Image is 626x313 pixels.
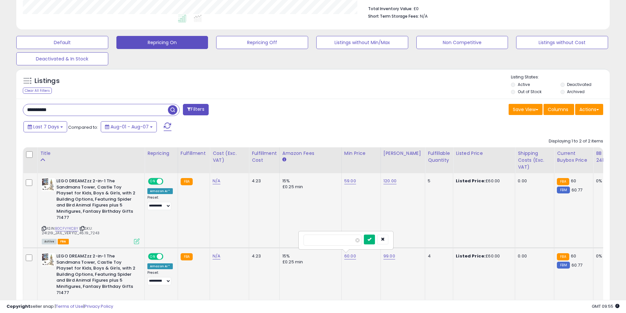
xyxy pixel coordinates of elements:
[252,178,275,184] div: 4.23
[162,179,173,184] span: OFF
[7,304,113,310] div: seller snap | |
[33,124,59,130] span: Last 7 Days
[282,178,336,184] div: 15%
[149,254,157,259] span: ON
[147,271,173,285] div: Preset:
[42,178,55,191] img: 51lJXzruK+L._SL40_.jpg
[456,253,510,259] div: £60.00
[516,36,608,49] button: Listings without Cost
[147,188,173,194] div: Amazon AI *
[518,253,549,259] div: 0.00
[252,253,275,259] div: 4.23
[84,303,113,309] a: Privacy Policy
[316,36,408,49] button: Listings without Min/Max
[101,121,157,132] button: Aug-01 - Aug-07
[572,262,583,268] span: 60.77
[40,150,142,157] div: Title
[147,195,173,210] div: Preset:
[596,150,620,164] div: BB Share 24h.
[456,253,485,259] b: Listed Price:
[571,253,576,259] span: 60
[416,36,508,49] button: Non Competitive
[213,253,220,259] a: N/A
[183,104,208,115] button: Filters
[181,253,193,260] small: FBA
[16,52,108,65] button: Deactivated & In Stock
[23,121,67,132] button: Last 7 Days
[567,89,585,94] label: Archived
[383,150,422,157] div: [PERSON_NAME]
[282,150,339,157] div: Amazon Fees
[56,303,83,309] a: Terms of Use
[557,253,569,260] small: FBA
[16,36,108,49] button: Default
[511,74,609,80] p: Listing States:
[111,124,149,130] span: Aug-01 - Aug-07
[181,150,207,157] div: Fulfillment
[518,89,542,94] label: Out of Stock
[116,36,208,49] button: Repricing On
[456,150,512,157] div: Listed Price
[344,253,356,259] a: 60.00
[149,179,157,184] span: ON
[368,6,412,11] b: Total Inventory Value:
[548,106,568,113] span: Columns
[557,178,569,185] small: FBA
[42,226,99,236] span: | SKU: 241219_JAIL_VERY12_46.19_7243
[456,178,510,184] div: £60.00
[147,263,173,269] div: Amazon AI *
[282,253,336,259] div: 15%
[213,150,246,164] div: Cost (Exc. VAT)
[557,150,590,164] div: Current Buybox Price
[147,150,175,157] div: Repricing
[7,303,30,309] strong: Copyright
[572,187,583,193] span: 60.77
[282,157,286,163] small: Amazon Fees.
[557,187,570,193] small: FBM
[42,239,57,244] span: All listings currently available for purchase on Amazon
[282,184,336,190] div: £0.25 min
[58,239,69,244] span: FBA
[428,253,448,259] div: 4
[252,150,277,164] div: Fulfillment Cost
[56,253,136,297] b: LEGO DREAMZzz 2-in-1 The Sandmans Tower, Castle Toy Playset for Kids, Boys & Girls, with 2 Buildi...
[428,150,450,164] div: Fulfillable Quantity
[549,138,603,144] div: Displaying 1 to 2 of 2 items
[368,13,419,19] b: Short Term Storage Fees:
[544,104,574,115] button: Columns
[23,88,52,94] div: Clear All Filters
[213,178,220,184] a: N/A
[55,226,78,231] a: B0CFVYKCBY
[557,262,570,269] small: FBM
[518,150,551,171] div: Shipping Costs (Exc. VAT)
[596,253,618,259] div: 0%
[35,76,60,86] h5: Listings
[592,303,619,309] span: 2025-08-15 09:55 GMT
[368,4,598,12] li: £0
[181,178,193,185] small: FBA
[162,254,173,259] span: OFF
[456,178,485,184] b: Listed Price:
[344,150,378,157] div: Min Price
[42,178,140,243] div: ASIN:
[383,178,396,184] a: 120.00
[420,13,428,19] span: N/A
[596,178,618,184] div: 0%
[575,104,603,115] button: Actions
[518,82,530,87] label: Active
[344,178,356,184] a: 59.00
[383,253,395,259] a: 99.00
[428,178,448,184] div: 5
[509,104,543,115] button: Save View
[518,178,549,184] div: 0.00
[567,82,591,87] label: Deactivated
[42,253,55,266] img: 51lJXzruK+L._SL40_.jpg
[571,178,576,184] span: 60
[56,178,136,222] b: LEGO DREAMZzz 2-in-1 The Sandmans Tower, Castle Toy Playset for Kids, Boys & Girls, with 2 Buildi...
[68,124,98,130] span: Compared to:
[282,259,336,265] div: £0.25 min
[216,36,308,49] button: Repricing Off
